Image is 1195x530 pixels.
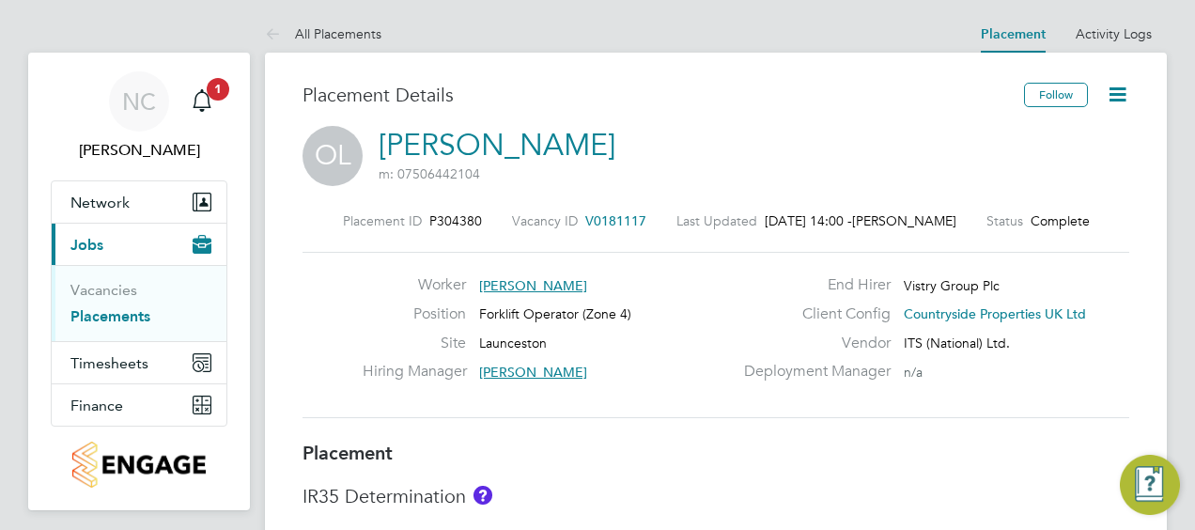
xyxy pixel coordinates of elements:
[52,265,226,341] div: Jobs
[479,335,547,351] span: Launceston
[363,275,466,295] label: Worker
[70,397,123,414] span: Finance
[52,181,226,223] button: Network
[904,305,1086,322] span: Countryside Properties UK Ltd
[52,224,226,265] button: Jobs
[363,304,466,324] label: Position
[852,212,956,229] span: [PERSON_NAME]
[479,364,587,381] span: [PERSON_NAME]
[904,364,923,381] span: n/a
[1031,212,1090,229] span: Complete
[479,305,631,322] span: Forklift Operator (Zone 4)
[1024,83,1088,107] button: Follow
[303,126,363,186] span: OL
[733,304,891,324] label: Client Config
[70,307,150,325] a: Placements
[904,277,1000,294] span: Vistry Group Plc
[1076,25,1152,42] a: Activity Logs
[733,334,891,353] label: Vendor
[363,334,466,353] label: Site
[52,384,226,426] button: Finance
[1120,455,1180,515] button: Engage Resource Center
[70,354,148,372] span: Timesheets
[733,362,891,382] label: Deployment Manager
[904,335,1010,351] span: ITS (National) Ltd.
[183,71,221,132] a: 1
[122,89,156,114] span: NC
[981,26,1046,42] a: Placement
[51,71,227,162] a: NC[PERSON_NAME]
[52,342,226,383] button: Timesheets
[986,212,1023,229] label: Status
[70,194,130,211] span: Network
[70,236,103,254] span: Jobs
[733,275,891,295] label: End Hirer
[676,212,757,229] label: Last Updated
[303,83,1010,107] h3: Placement Details
[363,362,466,382] label: Hiring Manager
[473,486,492,505] button: About IR35
[379,165,480,182] span: m: 07506442104
[585,212,646,229] span: V0181117
[429,212,482,229] span: P304380
[343,212,422,229] label: Placement ID
[303,442,393,464] b: Placement
[70,281,137,299] a: Vacancies
[207,78,229,101] span: 1
[479,277,587,294] span: [PERSON_NAME]
[72,442,205,488] img: countryside-properties-logo-retina.png
[28,53,250,510] nav: Main navigation
[512,212,578,229] label: Vacancy ID
[51,139,227,162] span: Nicholas Cole
[303,484,1129,508] h3: IR35 Determination
[51,442,227,488] a: Go to home page
[379,127,615,164] a: [PERSON_NAME]
[265,25,381,42] a: All Placements
[765,212,852,229] span: [DATE] 14:00 -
